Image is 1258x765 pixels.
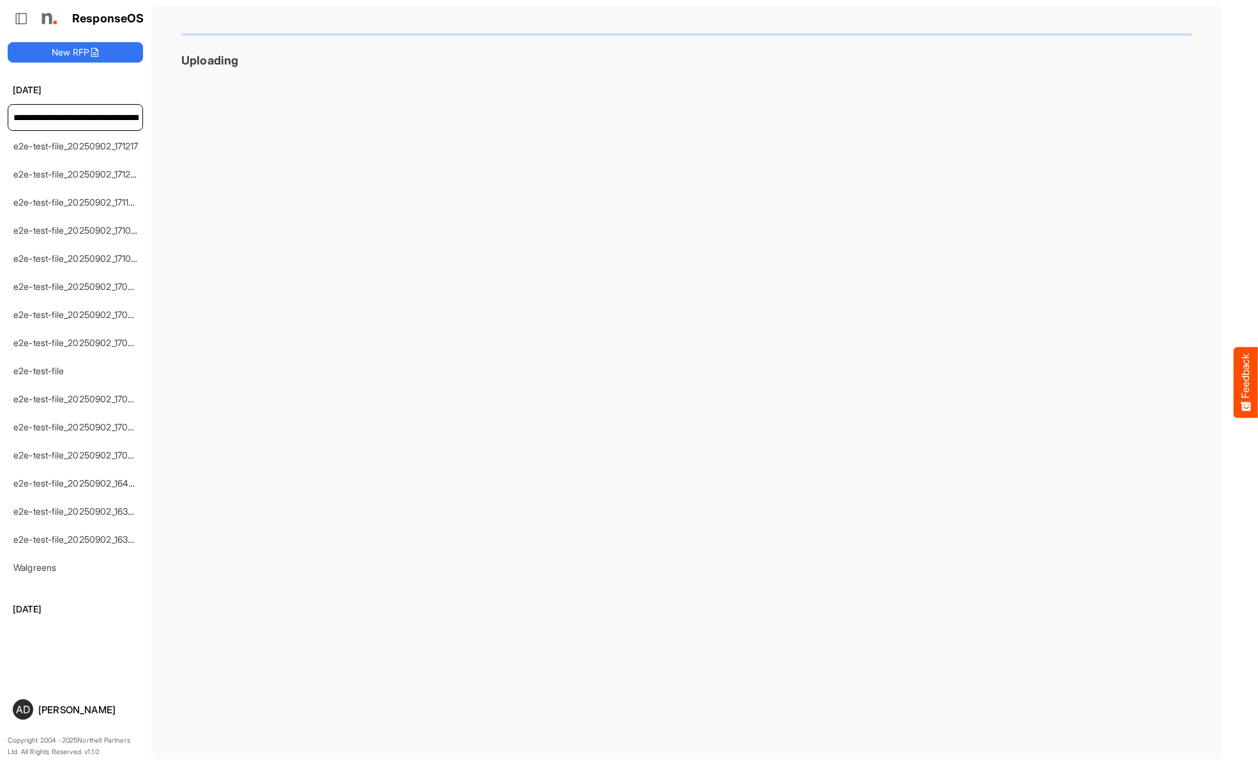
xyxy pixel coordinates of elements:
a: e2e-test-file_20250902_164658 [13,478,144,489]
a: e2e-test-file_20250902_170459 [13,421,144,432]
a: e2e-test-file_20250902_170858 [13,281,144,292]
a: Walgreens [13,562,56,573]
span: AD [16,704,30,715]
a: e2e-test-file_20250902_170516 [13,393,142,404]
img: Northell [35,6,61,31]
a: e2e-test-file_20250902_163712 [13,506,141,517]
a: e2e-test-file_20250902_171211-test-edited [13,169,186,179]
a: e2e-test-file [13,365,64,376]
a: e2e-test-file_20250902_170439 [13,450,144,460]
p: Copyright 2004 - 2025 Northell Partners Ltd. All Rights Reserved. v 1.1.0 [8,735,143,757]
a: e2e-test-file_20250902_171059 [13,225,142,236]
button: Feedback [1234,347,1258,418]
h3: Uploading [181,54,1192,67]
a: e2e-test-file_20250902_163624-test-edited [13,534,193,545]
h1: ResponseOS [72,12,144,26]
div: [PERSON_NAME] [38,705,138,715]
button: New RFP [8,42,143,63]
a: e2e-test-file_20250902_171031 [13,253,140,264]
a: e2e-test-file_20250902_171138-test-edited [13,197,188,208]
a: e2e-test-file_20250902_171217 [13,140,139,151]
a: e2e-test-file_20250902_170623 [13,337,144,348]
h6: [DATE] [8,83,143,97]
h6: [DATE] [8,602,143,616]
a: e2e-test-file_20250902_170724 [13,309,144,320]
